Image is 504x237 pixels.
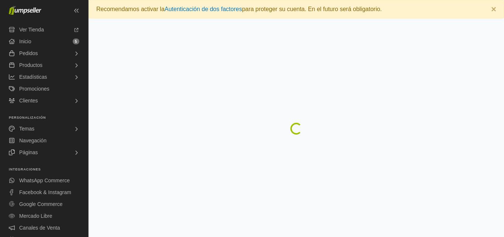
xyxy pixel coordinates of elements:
span: Pedidos [19,47,38,59]
span: Google Commerce [19,198,63,210]
p: Personalización [9,115,88,120]
span: 5 [73,38,79,44]
button: Close [484,0,504,18]
span: Canales de Venta [19,222,60,234]
span: WhatsApp Commerce [19,175,70,186]
p: Integraciones [9,167,88,172]
span: Navegación [19,135,46,146]
span: Productos [19,59,42,71]
a: Autenticación de dos factores [165,6,242,12]
span: Clientes [19,95,38,106]
span: Facebook & Instagram [19,186,71,198]
span: Mercado Libre [19,210,52,222]
span: Páginas [19,146,38,158]
span: Temas [19,123,34,135]
span: × [491,4,496,14]
span: Estadísticas [19,71,47,83]
span: Ver Tienda [19,24,44,35]
span: Promociones [19,83,49,95]
span: Inicio [19,35,31,47]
